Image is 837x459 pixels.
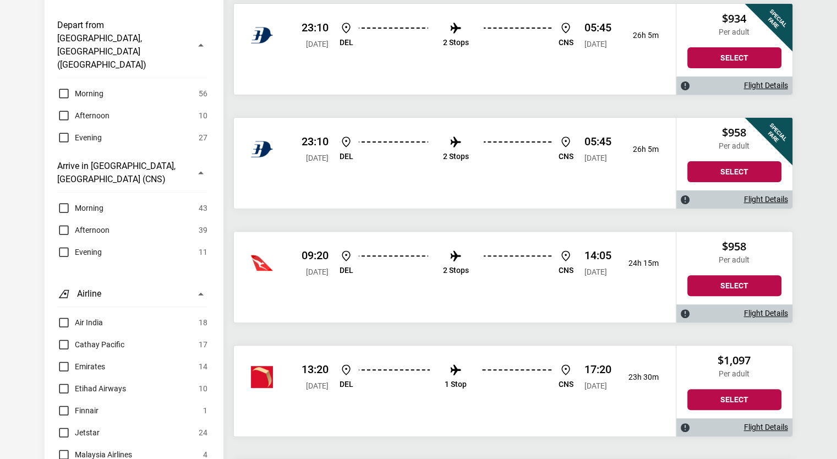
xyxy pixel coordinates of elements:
[199,245,207,259] span: 11
[445,380,467,389] p: 1 Stop
[75,426,100,439] span: Jetstar
[77,287,101,300] h3: Airline
[199,201,207,215] span: 43
[584,21,611,34] p: 05:45
[75,360,105,373] span: Emirates
[57,360,105,373] label: Emirates
[57,87,103,100] label: Morning
[199,223,207,237] span: 39
[584,381,607,390] span: [DATE]
[302,135,329,148] p: 23:10
[199,338,207,351] span: 17
[57,223,110,237] label: Afternoon
[620,145,659,154] p: 26h 5m
[559,152,573,161] p: CNS
[302,249,329,262] p: 09:20
[620,259,659,268] p: 24h 15m
[738,88,822,172] div: Special Fare
[57,316,103,329] label: Air India
[234,4,676,95] div: Malaysia Airlines 23:10 [DATE] DEL 2 Stops CNS 05:45 [DATE] 26h 5m
[199,360,207,373] span: 14
[687,141,781,151] p: Per adult
[559,38,573,47] p: CNS
[234,346,676,436] div: Air India 13:20 [DATE] DEL 1 Stop CNS 17:20 [DATE] 23h 30m
[57,281,207,307] button: Airline
[340,152,353,161] p: DEL
[306,40,329,48] span: [DATE]
[306,381,329,390] span: [DATE]
[57,109,110,122] label: Afternoon
[75,131,102,144] span: Evening
[687,354,781,367] h2: $1,097
[687,161,781,182] button: Select
[57,382,126,395] label: Etihad Airways
[443,266,469,275] p: 2 Stops
[251,366,273,388] img: Air India
[75,338,124,351] span: Cathay Pacific
[302,21,329,34] p: 23:10
[57,12,207,78] button: Depart from [GEOGRAPHIC_DATA], [GEOGRAPHIC_DATA] ([GEOGRAPHIC_DATA])
[234,232,676,323] div: Qantas 09:20 [DATE] DEL 2 Stops CNS 14:05 [DATE] 24h 15m
[306,154,329,162] span: [DATE]
[75,404,99,417] span: Finnair
[302,363,329,376] p: 13:20
[744,309,788,318] a: Flight Details
[687,47,781,68] button: Select
[620,373,659,382] p: 23h 30m
[620,31,659,40] p: 26h 5m
[251,138,273,160] img: Malaysia Airlines
[744,423,788,432] a: Flight Details
[340,380,353,389] p: DEL
[584,267,607,276] span: [DATE]
[559,380,573,389] p: CNS
[584,40,607,48] span: [DATE]
[559,266,573,275] p: CNS
[75,316,103,329] span: Air India
[234,118,676,209] div: Malaysia Airlines 23:10 [DATE] DEL 2 Stops CNS 05:45 [DATE] 26h 5m
[75,245,102,259] span: Evening
[676,76,792,95] div: Flight Details
[199,316,207,329] span: 18
[75,223,110,237] span: Afternoon
[676,304,792,323] div: Flight Details
[203,404,207,417] span: 1
[584,154,607,162] span: [DATE]
[57,338,124,351] label: Cathay Pacific
[199,109,207,122] span: 10
[75,201,103,215] span: Morning
[57,160,188,186] h3: Arrive in [GEOGRAPHIC_DATA], [GEOGRAPHIC_DATA] (CNS)
[199,382,207,395] span: 10
[687,255,781,265] p: Per adult
[75,382,126,395] span: Etihad Airways
[306,267,329,276] span: [DATE]
[744,195,788,204] a: Flight Details
[687,389,781,410] button: Select
[443,38,469,47] p: 2 Stops
[57,404,99,417] label: Finnair
[57,153,207,193] button: Arrive in [GEOGRAPHIC_DATA], [GEOGRAPHIC_DATA] (CNS)
[57,245,102,259] label: Evening
[584,135,611,148] p: 05:45
[744,81,788,90] a: Flight Details
[199,131,207,144] span: 27
[251,252,273,274] img: Qantas
[57,201,103,215] label: Morning
[584,363,611,376] p: 17:20
[687,28,781,37] p: Per adult
[57,131,102,144] label: Evening
[199,426,207,439] span: 24
[687,369,781,379] p: Per adult
[75,87,103,100] span: Morning
[676,418,792,436] div: Flight Details
[75,109,110,122] span: Afternoon
[687,12,781,25] h2: $934
[687,275,781,296] button: Select
[676,190,792,209] div: Flight Details
[251,24,273,46] img: Malaysia Airlines
[687,240,781,253] h2: $958
[340,38,353,47] p: DEL
[584,249,611,262] p: 14:05
[340,266,353,275] p: DEL
[199,87,207,100] span: 56
[57,19,188,72] h3: Depart from [GEOGRAPHIC_DATA], [GEOGRAPHIC_DATA] ([GEOGRAPHIC_DATA])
